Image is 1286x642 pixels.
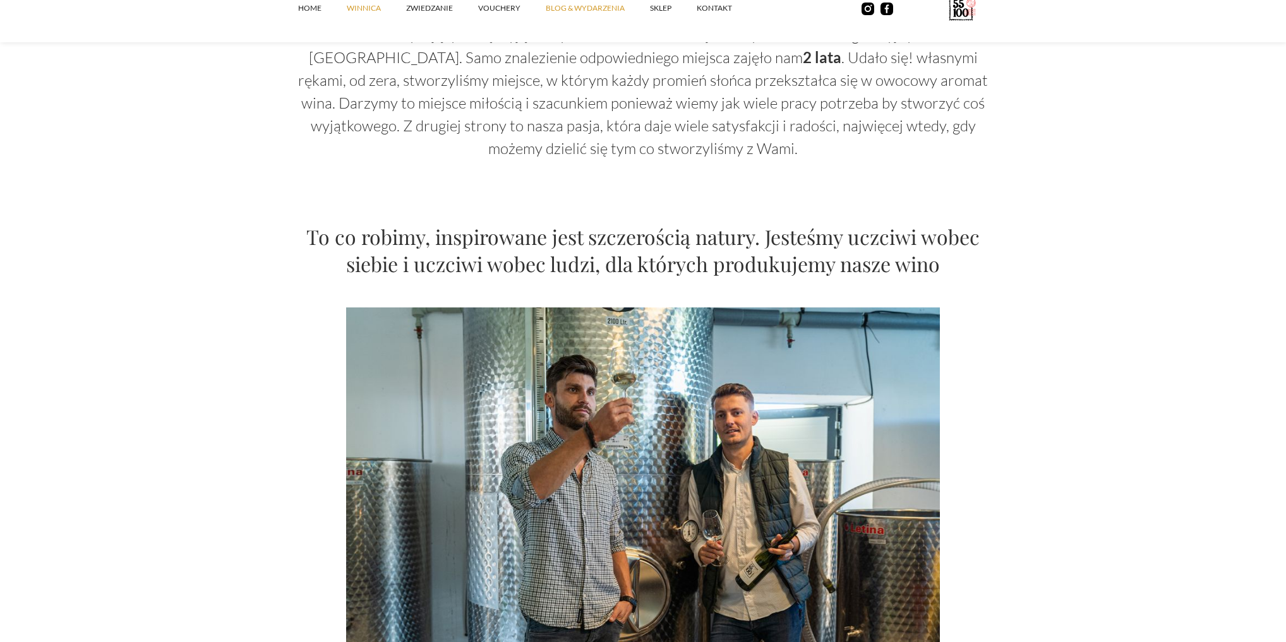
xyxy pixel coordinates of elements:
p: założyliśmy w 2015 roku na przepięknych Wzgórzach [GEOGRAPHIC_DATA] charakteryzujących się wyjątk... [298,1,988,160]
strong: 2 lata [803,48,841,66]
h2: To co robimy, inspirowane jest szczerością natury. Jesteśmy uczciwi wobec siebie i uczciwi wobec ... [298,223,988,277]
